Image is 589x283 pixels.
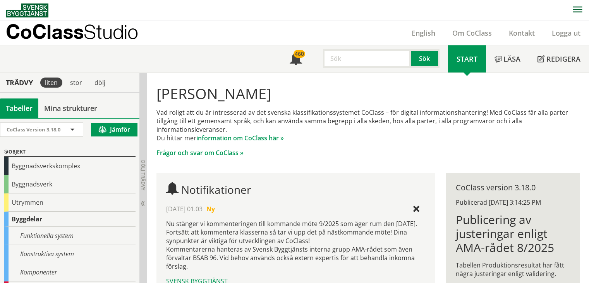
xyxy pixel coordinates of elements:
[546,54,580,64] span: Redigera
[6,21,155,45] a: CoClassStudio
[4,245,136,263] div: Konstruktiva system
[444,28,500,38] a: Om CoClass
[543,28,589,38] a: Logga ut
[281,45,311,72] a: 460
[457,54,477,64] span: Start
[403,28,444,38] a: English
[456,261,570,278] p: Tabellen Produktionsresultat har fått några justeringar enligt validering.
[456,213,570,255] h1: Publicering av justeringar enligt AMA-rådet 8/2025
[529,45,589,72] a: Redigera
[156,85,580,102] h1: [PERSON_NAME]
[2,78,37,87] div: Trädvy
[4,148,136,157] div: Objekt
[456,183,570,192] div: CoClass version 3.18.0
[38,98,103,118] a: Mina strukturer
[90,78,110,88] div: dölj
[503,54,520,64] span: Läsa
[4,157,136,175] div: Byggnadsverkskomplex
[40,78,62,88] div: liten
[486,45,529,72] a: Läsa
[65,78,87,88] div: stor
[84,20,138,43] span: Studio
[500,28,543,38] a: Kontakt
[206,205,215,213] span: Ny
[156,108,580,142] p: Vad roligt att du är intresserad av det svenska klassifikationssystemet CoClass – för digital inf...
[456,198,570,207] div: Publicerad [DATE] 3:14:25 PM
[181,182,251,197] span: Notifikationer
[4,175,136,193] div: Byggnadsverk
[166,205,203,213] span: [DATE] 01.03
[4,263,136,281] div: Komponenter
[7,126,60,133] span: CoClass Version 3.18.0
[4,193,136,212] div: Utrymmen
[4,212,136,227] div: Byggdelar
[166,219,426,271] p: Nu stänger vi kommenteringen till kommande möte 9/2025 som äger rum den [DATE]. Fortsätt att komm...
[323,49,411,68] input: Sök
[196,134,284,142] a: information om CoClass här »
[140,160,146,190] span: Dölj trädvy
[4,227,136,245] div: Funktionella system
[6,3,48,17] img: Svensk Byggtjänst
[156,148,244,157] a: Frågor och svar om CoClass »
[290,53,302,66] span: Notifikationer
[448,45,486,72] a: Start
[91,123,137,136] button: Jämför
[6,27,138,36] p: CoClass
[294,50,305,58] div: 460
[411,49,440,68] button: Sök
